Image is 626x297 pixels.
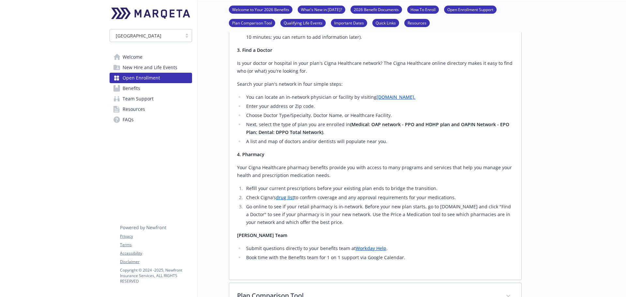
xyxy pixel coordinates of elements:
strong: [PERSON_NAME] Team [237,232,287,238]
a: 2026 Benefit Documents [350,6,402,12]
a: Resources [404,20,430,26]
strong: 3. Find a Doctor [237,47,272,53]
span: Resources [123,104,145,114]
li: You can locate an in-network physician or facility by visiting [244,93,514,101]
strong: 4. Pharmacy [237,151,264,157]
a: What's New in [DATE]? [298,6,345,12]
a: Welcome [110,52,192,62]
span: FAQs [123,114,134,125]
span: Team Support [123,94,154,104]
li: Go online to see if your retail pharmacy is in-network. Before your new plan starts, go to [DOMAI... [244,203,514,226]
a: Team Support [110,94,192,104]
a: Qualifying Life Events [280,20,326,26]
a: Quick Links [372,20,399,26]
a: Workday Help [356,245,386,251]
li: Choose Doctor Type/Specialty, Doctor Name, or Healthcare Facility. [244,111,514,119]
a: Important Dates [331,20,367,26]
span: Benefits [123,83,140,94]
a: Open Enrollment Support [444,6,497,12]
a: Resources [110,104,192,114]
strong: (Medical: OAP network - PPO and HDHP plan and OAPIN Network - EPO Plan; Dental: DPPO Total Network) [246,121,509,135]
a: Welcome to Your 2026 Benefits [229,6,292,12]
span: New Hire and Life Events [123,62,177,73]
a: Terms [120,242,192,248]
span: [GEOGRAPHIC_DATA] [113,32,179,39]
li: Refill your current prescriptions before your existing plan ends to bridge the transition. [244,185,514,192]
p: Search your plan's network in four simple steps: [237,80,514,88]
p: Is your doctor or hospital in your plan's Cigna Healthcare network? The Cigna Healthcare online d... [237,59,514,75]
a: Accessibility [120,250,192,256]
li: Next, select the type of plan you are enrolled in . [244,121,514,136]
a: [DOMAIN_NAME]. [377,94,415,100]
a: Plan Comparison Tool [229,20,275,26]
p: Copyright © 2024 - 2025 , Newfront Insurance Services, ALL RIGHTS RESERVED [120,267,192,284]
li: Submit questions directly to your benefits team at . [244,245,514,252]
span: Welcome [123,52,142,62]
a: drug list [276,194,294,200]
a: FAQs [110,114,192,125]
a: How To Enroll [407,6,439,12]
p: Your Cigna Healthcare pharmacy benefits provide you with access to many programs and services tha... [237,164,514,179]
a: Benefits [110,83,192,94]
li: Book time with the Benefits team for 1 on 1 support via Google Calendar. [244,254,514,261]
span: Open Enrollment [123,73,160,83]
a: Privacy [120,233,192,239]
li: Check Cigna’s to confirm coverage and any approval requirements for your medications. [244,194,514,201]
a: New Hire and Life Events [110,62,192,73]
li: Enter your address or Zip code. [244,102,514,110]
li: How to access: Visit , select “Register now,” use keyword “welcome,” and complete the survey (und... [244,25,514,41]
a: Disclaimer [120,259,192,265]
span: [GEOGRAPHIC_DATA] [116,32,161,39]
li: A list and map of doctors and/or dentists will populate near you. [244,138,514,145]
a: Open Enrollment [110,73,192,83]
